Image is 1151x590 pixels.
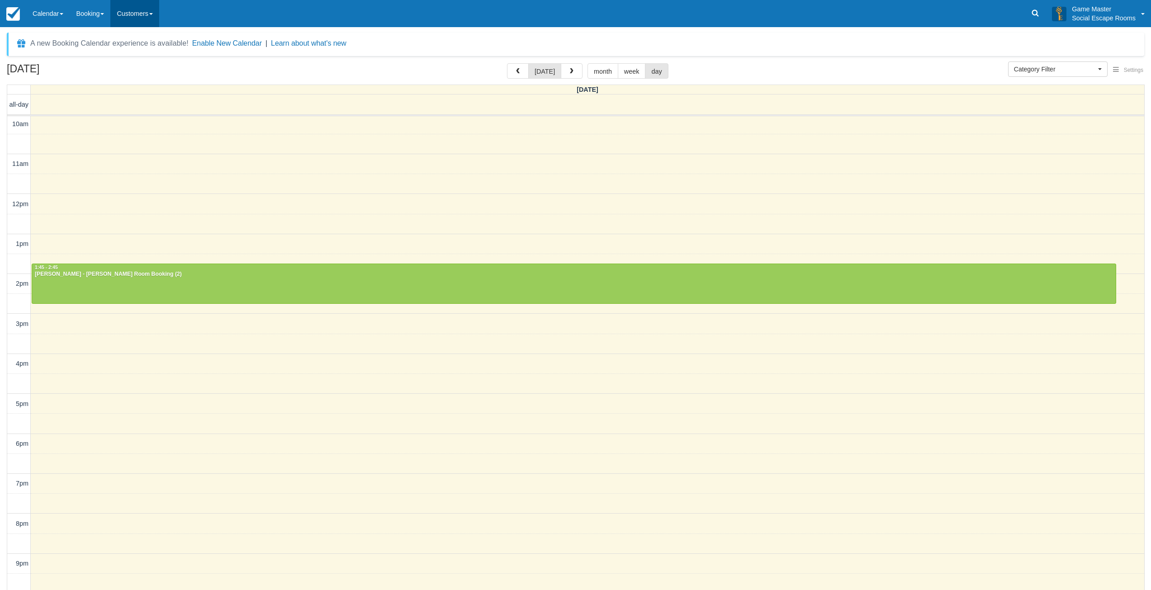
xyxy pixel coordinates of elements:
[192,39,262,48] button: Enable New Calendar
[1008,61,1108,77] button: Category Filter
[1124,67,1143,73] span: Settings
[16,360,28,367] span: 4pm
[618,63,646,79] button: week
[35,265,58,270] span: 1:45 - 2:45
[16,240,28,247] span: 1pm
[7,63,121,80] h2: [DATE]
[1052,6,1066,21] img: A3
[34,271,1113,278] div: [PERSON_NAME] - [PERSON_NAME] Room Booking (2)
[30,38,189,49] div: A new Booking Calendar experience is available!
[265,39,267,47] span: |
[16,400,28,407] span: 5pm
[16,440,28,447] span: 6pm
[528,63,561,79] button: [DATE]
[1072,5,1136,14] p: Game Master
[577,86,598,93] span: [DATE]
[6,7,20,21] img: checkfront-main-nav-mini-logo.png
[16,560,28,567] span: 9pm
[32,264,1116,303] a: 1:45 - 2:45[PERSON_NAME] - [PERSON_NAME] Room Booking (2)
[16,520,28,527] span: 8pm
[12,160,28,167] span: 11am
[645,63,668,79] button: day
[16,320,28,327] span: 3pm
[587,63,618,79] button: month
[9,101,28,108] span: all-day
[271,39,346,47] a: Learn about what's new
[12,200,28,208] span: 12pm
[1108,64,1149,77] button: Settings
[16,280,28,287] span: 2pm
[1014,65,1096,74] span: Category Filter
[16,480,28,487] span: 7pm
[12,120,28,127] span: 10am
[1072,14,1136,23] p: Social Escape Rooms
